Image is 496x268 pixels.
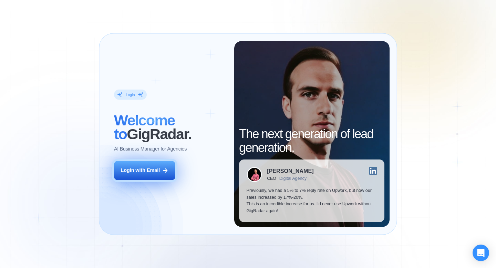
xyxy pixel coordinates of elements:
[114,146,187,153] p: AI Business Manager for Agencies
[247,187,377,215] p: Previously, we had a 5% to 7% reply rate on Upwork, but now our sales increased by 17%-20%. This ...
[267,168,313,174] div: [PERSON_NAME]
[121,167,160,174] div: Login with Email
[126,92,135,97] div: Login
[114,112,175,142] span: Welcome to
[239,127,384,154] h2: The next generation of lead generation.
[114,161,175,180] button: Login with Email
[267,176,276,181] div: CEO
[279,176,307,181] div: Digital Agency
[473,245,489,261] div: Open Intercom Messenger
[114,113,227,141] h2: ‍ GigRadar.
